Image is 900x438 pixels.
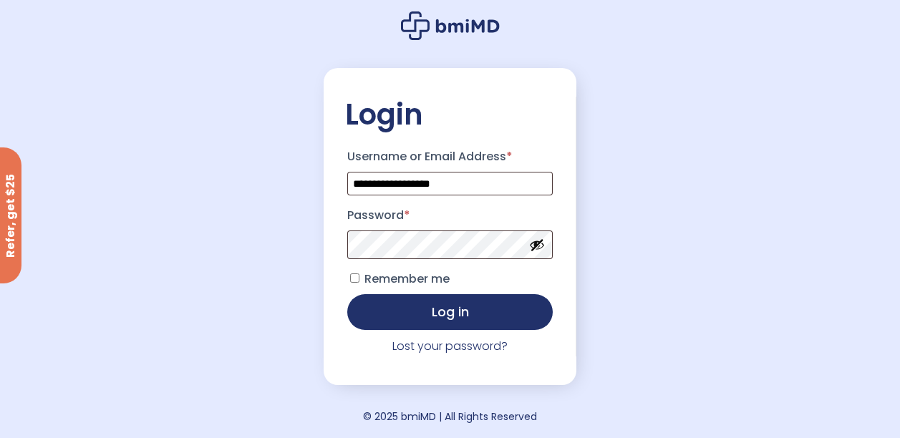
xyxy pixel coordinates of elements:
label: Password [347,204,553,227]
button: Log in [347,294,553,330]
label: Username or Email Address [347,145,553,168]
div: © 2025 bmiMD | All Rights Reserved [363,407,537,427]
button: Show password [529,237,545,253]
h2: Login [345,97,556,132]
input: Remember me [350,273,359,283]
a: Lost your password? [392,338,508,354]
span: Remember me [364,271,450,287]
